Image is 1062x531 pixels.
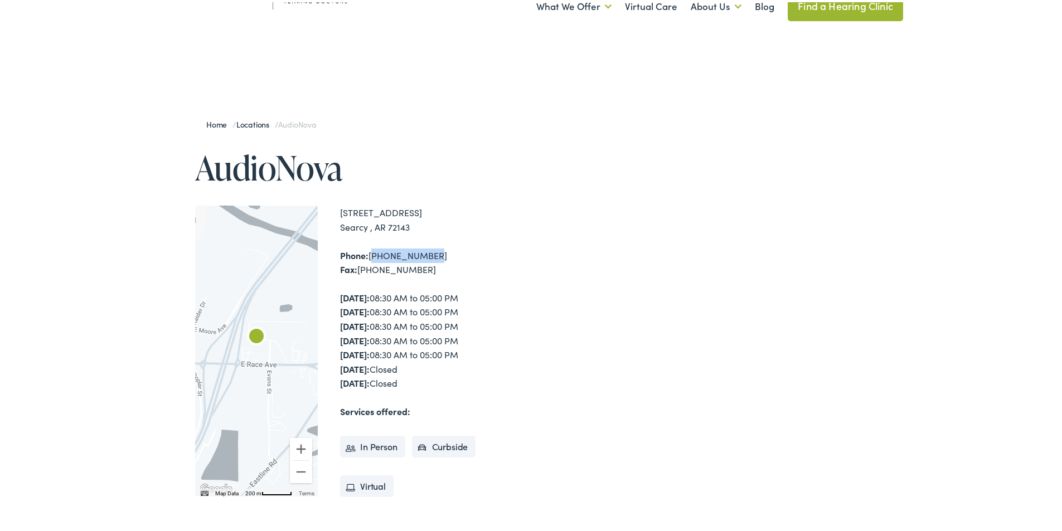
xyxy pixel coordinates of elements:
strong: Fax: [340,261,357,273]
span: 200 m [245,488,261,494]
strong: [DATE]: [340,303,370,315]
button: Zoom in [290,436,312,458]
div: [STREET_ADDRESS] Searcy , AR 72143 [340,203,535,232]
strong: [DATE]: [340,361,370,373]
a: Terms (opens in new tab) [299,488,314,494]
button: Keyboard shortcuts [201,488,208,495]
strong: [DATE]: [340,346,370,358]
span: / / [206,116,316,128]
strong: [DATE]: [340,318,370,330]
strong: [DATE]: [340,332,370,344]
button: Map Data [215,488,239,495]
a: Home [206,116,232,128]
img: Google [198,480,235,494]
li: Curbside [412,433,476,456]
span: AudioNova [278,116,316,128]
button: Map Scale: 200 m per 51 pixels [242,486,295,494]
strong: Phone: [340,247,368,259]
h1: AudioNova [195,147,535,184]
div: [PHONE_NUMBER] [PHONE_NUMBER] [340,246,535,275]
strong: [DATE]: [340,289,370,301]
div: 08:30 AM to 05:00 PM 08:30 AM to 05:00 PM 08:30 AM to 05:00 PM 08:30 AM to 05:00 PM 08:30 AM to 0... [340,289,535,388]
a: Locations [236,116,275,128]
strong: [DATE]: [340,374,370,387]
li: Virtual [340,473,394,495]
a: Open this area in Google Maps (opens a new window) [198,480,235,494]
strong: Services offered: [340,403,410,415]
div: AudioNova [243,322,270,349]
li: In Person [340,433,405,456]
button: Zoom out [290,459,312,481]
